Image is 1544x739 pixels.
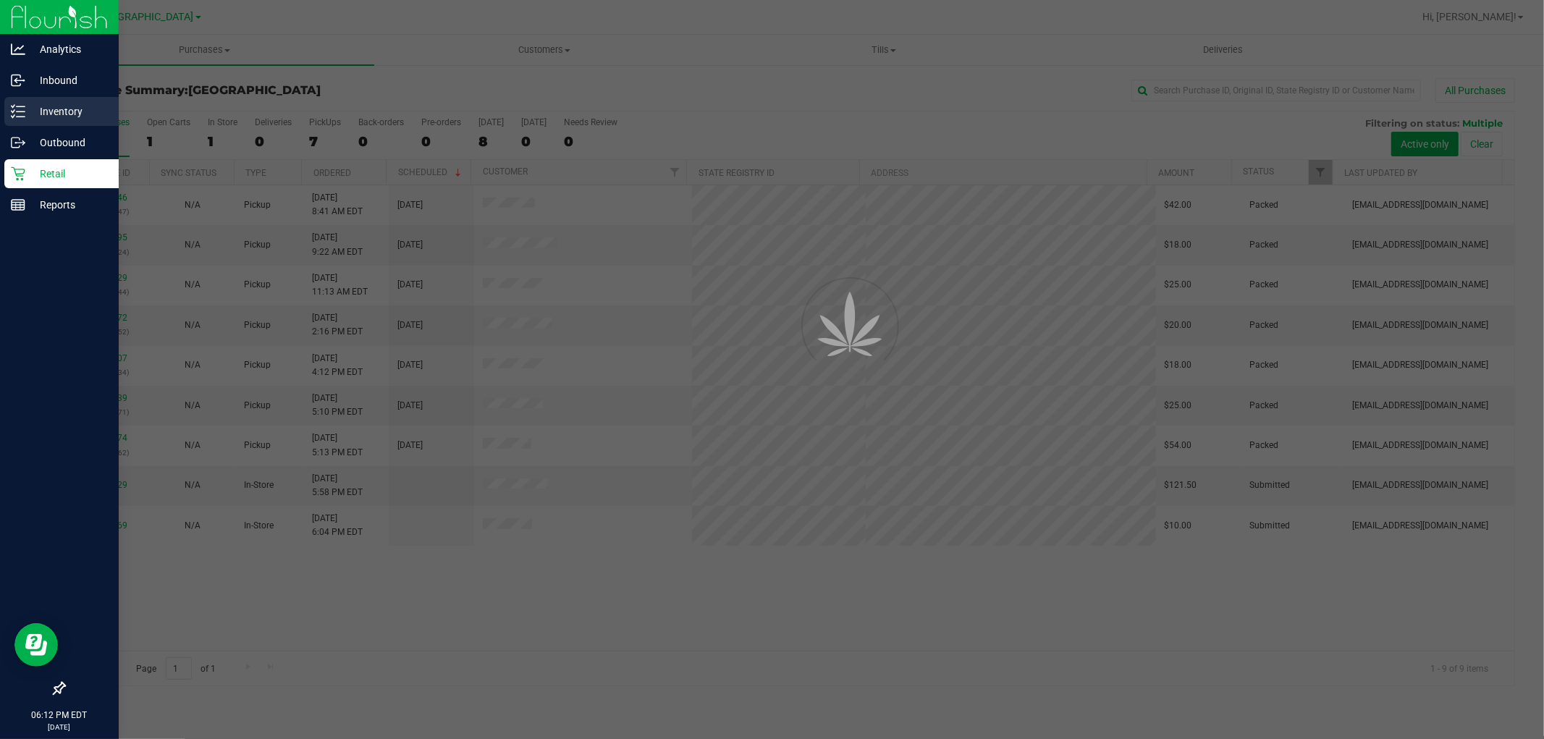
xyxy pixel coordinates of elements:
[11,198,25,212] inline-svg: Reports
[11,135,25,150] inline-svg: Outbound
[25,165,112,182] p: Retail
[25,41,112,58] p: Analytics
[7,709,112,722] p: 06:12 PM EDT
[25,134,112,151] p: Outbound
[11,42,25,56] inline-svg: Analytics
[11,104,25,119] inline-svg: Inventory
[25,196,112,214] p: Reports
[11,166,25,181] inline-svg: Retail
[25,103,112,120] p: Inventory
[25,72,112,89] p: Inbound
[14,623,58,667] iframe: Resource center
[7,722,112,732] p: [DATE]
[11,73,25,88] inline-svg: Inbound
